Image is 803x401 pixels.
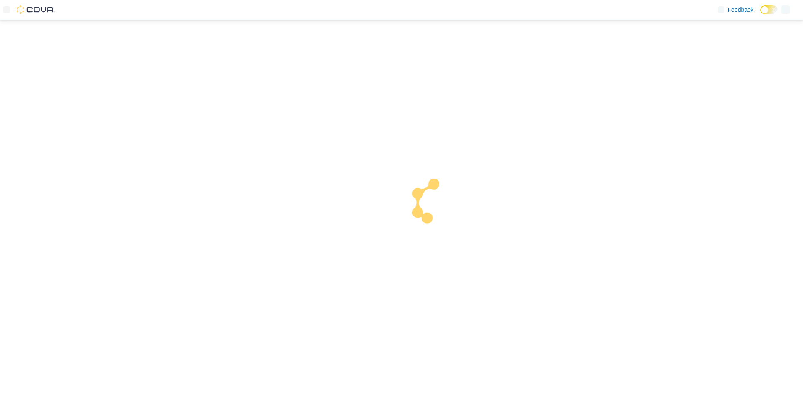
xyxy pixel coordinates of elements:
img: cova-loader [401,172,464,235]
input: Dark Mode [760,5,778,14]
a: Feedback [714,1,757,18]
img: Cova [17,5,55,14]
span: Feedback [728,5,753,14]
